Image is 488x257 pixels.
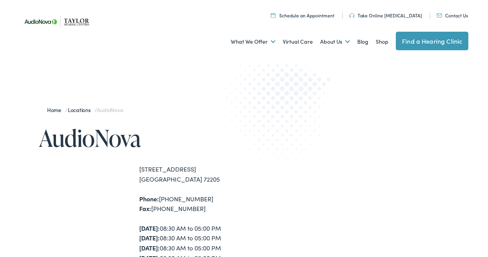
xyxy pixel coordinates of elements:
img: utility icon [271,13,275,18]
a: About Us [320,27,350,56]
a: Take Online [MEDICAL_DATA] [349,12,422,19]
a: Schedule an Appointment [271,12,334,19]
a: Shop [376,27,388,56]
strong: Fax: [139,204,151,213]
a: Virtual Care [283,27,313,56]
div: [STREET_ADDRESS] [GEOGRAPHIC_DATA] 72205 [139,164,244,184]
a: Find a Hearing Clinic [396,32,468,50]
a: What We Offer [231,27,275,56]
div: [PHONE_NUMBER] [PHONE_NUMBER] [139,194,244,214]
span: / / [47,106,123,114]
span: AudioNova [97,106,123,114]
h1: AudioNova [39,125,244,151]
img: utility icon [437,14,442,17]
a: Blog [357,27,368,56]
a: Home [47,106,65,114]
a: Contact Us [437,12,468,19]
strong: [DATE]: [139,243,160,252]
strong: [DATE]: [139,224,160,232]
a: Locations [68,106,95,114]
strong: Phone: [139,194,159,203]
strong: [DATE]: [139,233,160,242]
img: utility icon [349,13,355,18]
